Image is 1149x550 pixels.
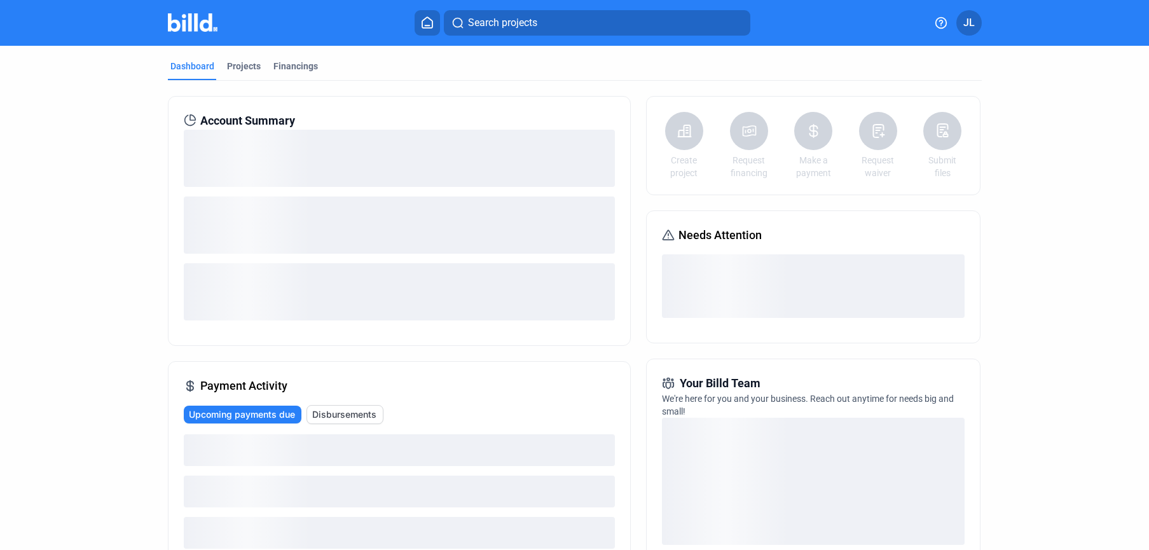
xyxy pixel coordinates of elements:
div: Dashboard [170,60,214,72]
a: Create project [662,154,706,179]
div: Projects [227,60,261,72]
div: loading [184,476,615,507]
button: Upcoming payments due [184,406,301,423]
div: loading [184,263,615,320]
span: Search projects [468,15,537,31]
a: Request waiver [856,154,900,179]
button: JL [956,10,982,36]
span: Upcoming payments due [189,408,295,421]
span: Disbursements [312,408,376,421]
span: JL [963,15,975,31]
div: loading [662,254,965,318]
a: Make a payment [791,154,836,179]
button: Disbursements [306,405,383,424]
button: Search projects [444,10,750,36]
div: Financings [273,60,318,72]
span: Account Summary [200,112,295,130]
span: Your Billd Team [680,375,760,392]
a: Request financing [727,154,771,179]
img: Billd Company Logo [168,13,218,32]
a: Submit files [920,154,965,179]
span: We're here for you and your business. Reach out anytime for needs big and small! [662,394,954,416]
div: loading [184,434,615,466]
span: Needs Attention [678,226,762,244]
div: loading [662,418,965,545]
div: loading [184,196,615,254]
div: loading [184,130,615,187]
span: Payment Activity [200,377,287,395]
div: loading [184,517,615,549]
